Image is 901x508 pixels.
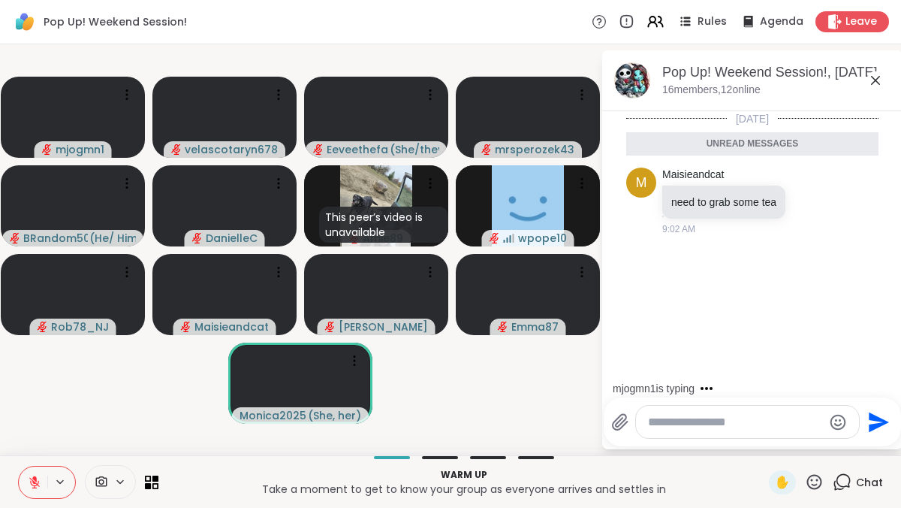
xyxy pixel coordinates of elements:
[614,62,650,98] img: Pop Up! Weekend Session!, Oct 11
[481,144,492,155] span: audio-muted
[856,475,883,490] span: Chat
[662,222,695,236] span: 9:02 AM
[490,233,500,243] span: audio-muted
[390,142,439,157] span: ( She/they )
[51,319,109,334] span: Rob78_NJ
[206,231,258,246] span: DanielleC
[194,319,269,334] span: Maisieandcat
[845,14,877,29] span: Leave
[636,173,647,193] span: M
[518,231,567,246] span: wpope10
[829,413,847,431] button: Emoji picker
[89,231,136,246] span: ( He/ Him )
[42,144,53,155] span: audio-muted
[308,408,361,423] span: ( She, her )
[327,142,388,157] span: Eeveethefairy
[511,319,559,334] span: Emma87
[860,405,893,439] button: Send
[56,142,104,157] span: mjogmn1
[492,165,564,246] img: wpope10
[495,142,574,157] span: mrsperozek43
[167,468,760,482] p: Warm up
[626,132,878,156] div: Unread messages
[340,165,412,246] img: Amie89
[727,111,778,126] span: [DATE]
[339,319,428,334] span: [PERSON_NAME]
[12,9,38,35] img: ShareWell Logomark
[10,233,20,243] span: audio-muted
[775,473,790,491] span: ✋
[760,14,803,29] span: Agenda
[648,415,823,430] textarea: Type your message
[167,482,760,497] p: Take a moment to get to know your group as everyone arrives and settles in
[662,168,725,183] a: Maisieandcat
[185,142,278,157] span: velascotaryn678
[44,14,187,29] span: Pop Up! Weekend Session!
[313,144,324,155] span: audio-muted
[662,63,890,82] div: Pop Up! Weekend Session!, [DATE]
[23,231,88,246] span: BRandom502
[171,144,182,155] span: audio-muted
[613,381,695,396] div: mjogmn1 is typing
[662,83,761,98] p: 16 members, 12 online
[192,233,203,243] span: audio-muted
[319,207,448,243] div: This peer’s video is unavailable
[498,322,508,332] span: audio-muted
[38,322,48,332] span: audio-muted
[325,322,336,332] span: audio-muted
[671,195,776,210] p: need to grab some tea
[698,14,727,29] span: Rules
[240,408,306,423] span: Monica2025
[181,322,191,332] span: audio-muted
